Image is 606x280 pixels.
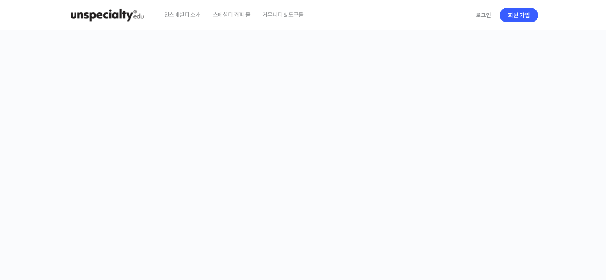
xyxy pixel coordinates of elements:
[500,8,538,22] a: 회원 가입
[8,166,598,177] p: 시간과 장소에 구애받지 않고, 검증된 커리큘럼으로
[471,6,496,24] a: 로그인
[8,122,598,162] p: [PERSON_NAME]을 다하는 당신을 위해, 최고와 함께 만든 커피 클래스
